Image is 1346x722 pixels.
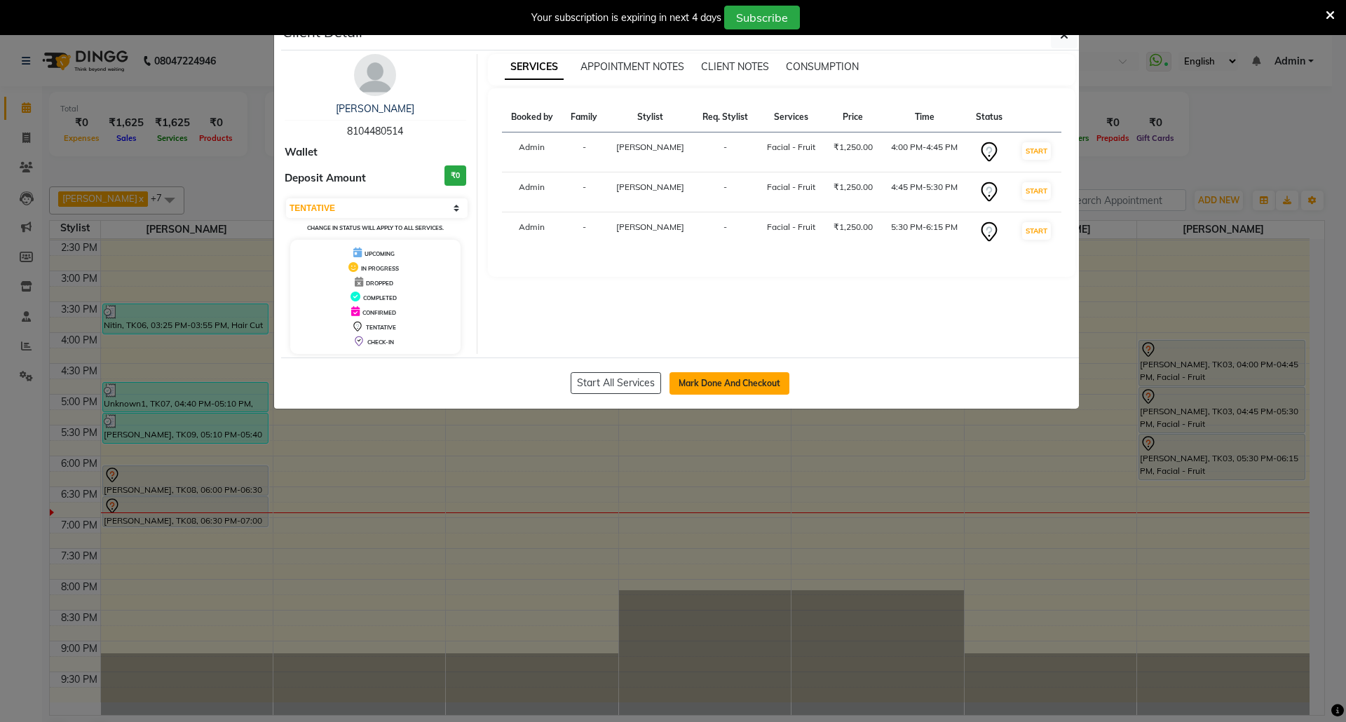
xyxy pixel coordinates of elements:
th: Booked by [502,102,562,132]
div: Your subscription is expiring in next 4 days [531,11,721,25]
td: - [693,212,757,252]
td: - [693,172,757,212]
span: DROPPED [366,280,393,287]
span: 8104480514 [347,125,403,137]
a: [PERSON_NAME] [336,102,414,115]
div: Facial - Fruit [766,221,815,233]
small: Change in status will apply to all services. [307,224,444,231]
span: [PERSON_NAME] [616,182,684,192]
td: 5:30 PM-6:15 PM [882,212,967,252]
button: Start All Services [571,372,661,394]
span: COMPLETED [363,294,397,301]
td: Admin [502,212,562,252]
span: Deposit Amount [285,170,366,186]
th: Stylist [606,102,693,132]
span: TENTATIVE [366,324,396,331]
button: Mark Done And Checkout [669,372,789,395]
td: Admin [502,132,562,172]
td: 4:45 PM-5:30 PM [882,172,967,212]
span: [PERSON_NAME] [616,222,684,232]
span: [PERSON_NAME] [616,142,684,152]
th: Req. Stylist [693,102,757,132]
span: APPOINTMENT NOTES [580,60,684,73]
th: Family [562,102,607,132]
td: - [562,172,607,212]
span: Wallet [285,144,318,161]
span: UPCOMING [365,250,395,257]
button: Subscribe [724,6,800,29]
span: SERVICES [505,55,564,80]
td: - [562,212,607,252]
span: CONFIRMED [362,309,396,316]
td: Admin [502,172,562,212]
span: IN PROGRESS [361,265,399,272]
th: Price [824,102,882,132]
div: Facial - Fruit [766,141,815,154]
img: avatar [354,54,396,96]
div: ₹1,250.00 [833,181,873,193]
td: - [693,132,757,172]
td: - [562,132,607,172]
span: CONSUMPTION [786,60,859,73]
th: Time [882,102,967,132]
button: START [1022,222,1051,240]
button: START [1022,182,1051,200]
div: ₹1,250.00 [833,141,873,154]
button: START [1022,142,1051,160]
h3: ₹0 [444,165,466,186]
span: CLIENT NOTES [701,60,769,73]
th: Status [967,102,1012,132]
td: 4:00 PM-4:45 PM [882,132,967,172]
div: Facial - Fruit [766,181,815,193]
div: ₹1,250.00 [833,221,873,233]
span: CHECK-IN [367,339,394,346]
th: Services [757,102,824,132]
